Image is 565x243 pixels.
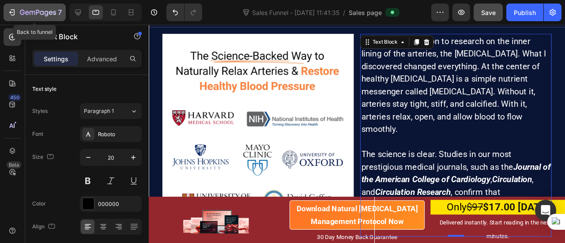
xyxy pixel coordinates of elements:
[32,221,57,233] div: Align
[87,54,117,64] p: Advanced
[35,192,106,222] img: gempages_583962632512340551-6031c09e-a037-4efd-8772-664a1d32dfaa.png
[506,4,543,21] button: Publish
[349,8,382,17] span: Sales page
[351,186,421,198] strong: $17.00 [DATE]
[44,54,68,64] p: Settings
[177,220,261,227] span: 30 Day Money Back Guarantee
[32,130,43,138] div: Font
[481,9,496,16] span: Save
[148,185,290,216] a: Download Natural [MEDICAL_DATA] Management Protocol Now
[223,131,422,221] span: The science is clear. Studies in our most prestigious medical journals, such as the , , and , con...
[32,151,56,163] div: Size
[43,31,118,42] p: Text Block
[361,157,403,168] strong: Circulation
[98,131,139,138] div: Roboto
[32,107,48,115] div: Styles
[223,12,418,115] span: I turned my attention to research on the inner lining of the arteries, the [MEDICAL_DATA]. What I...
[32,200,46,208] div: Color
[343,8,345,17] span: /
[84,107,114,115] span: Paragraph 1
[535,200,556,221] div: Open Intercom Messenger
[32,85,56,93] div: Text style
[313,186,334,198] span: Only
[7,161,21,168] div: Beta
[250,8,341,17] span: Sales Funnel - [DATE] 11:41:35
[58,7,62,18] p: 7
[166,4,202,21] div: Undo/Redo
[474,4,503,21] button: Save
[8,94,21,101] div: 450
[305,205,428,226] span: Delivered instantly. Start reading in the next 2 minutes.
[334,186,351,198] s: $97
[4,4,66,21] button: 7
[98,200,139,208] div: 000000
[514,8,536,17] div: Publish
[238,171,317,181] strong: Circulation Research
[234,15,264,22] div: Text Block
[80,103,142,119] button: Paragraph 1
[149,25,565,243] iframe: Design area
[155,189,282,212] strong: Download Natural [MEDICAL_DATA] Management Protocol Now
[222,10,424,223] div: Rich Text Editor. Editing area: main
